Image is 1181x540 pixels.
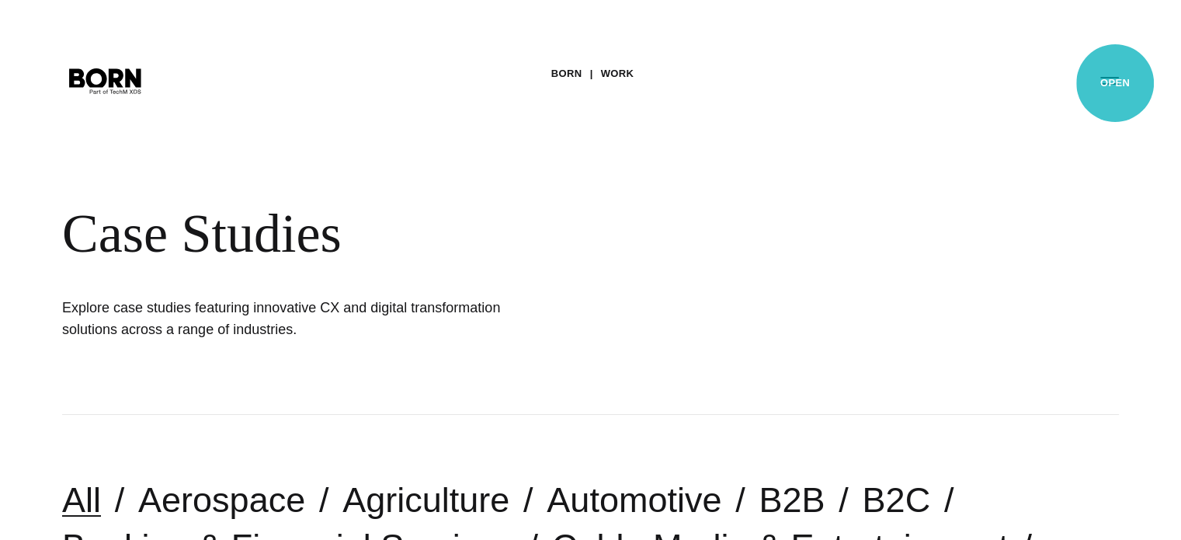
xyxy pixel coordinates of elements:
a: Automotive [547,480,721,520]
a: All [62,480,101,520]
a: Agriculture [342,480,509,520]
a: B2C [862,480,930,520]
a: Aerospace [138,480,305,520]
a: BORN [551,62,582,85]
div: Case Studies [62,202,947,266]
a: B2B [759,480,825,520]
button: Open [1091,64,1128,96]
a: Work [601,62,634,85]
h1: Explore case studies featuring innovative CX and digital transformation solutions across a range ... [62,297,528,340]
